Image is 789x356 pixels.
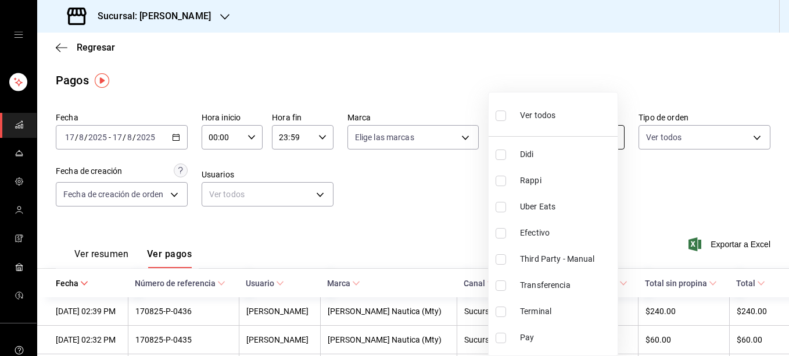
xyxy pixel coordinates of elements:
[520,279,613,291] span: Transferencia
[520,148,613,161] span: Didi
[520,227,613,239] span: Efectivo
[520,201,613,213] span: Uber Eats
[95,73,109,88] img: Tooltip marker
[520,109,555,122] span: Ver todos
[520,253,613,265] span: Third Party - Manual
[520,175,613,187] span: Rappi
[520,305,613,318] span: Terminal
[520,332,613,344] span: Pay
